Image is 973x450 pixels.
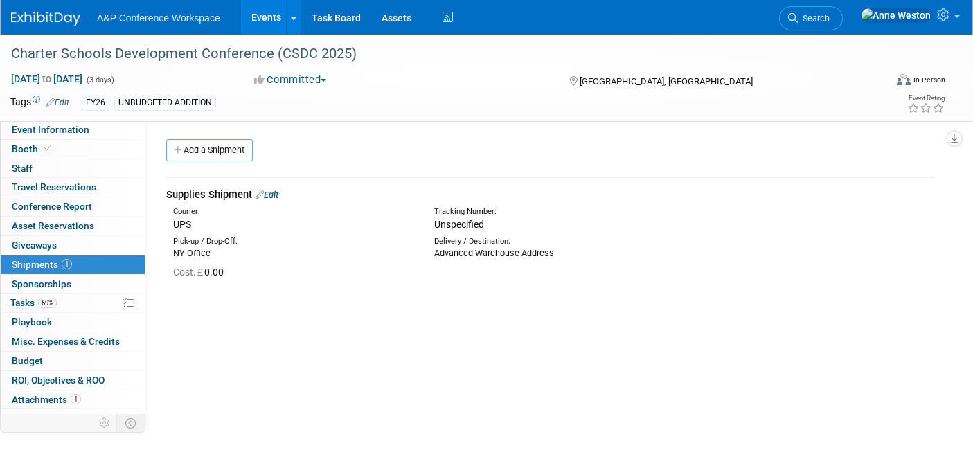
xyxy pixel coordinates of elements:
div: UPS [173,217,413,231]
span: (3 days) [85,75,114,84]
div: Event Format [807,72,945,93]
span: Search [798,13,830,24]
span: 69% [38,298,57,308]
a: Booth [1,140,145,159]
span: Tasks [10,297,57,308]
span: Playbook [12,316,52,327]
div: Charter Schools Development Conference (CSDC 2025) [6,42,866,66]
a: Shipments1 [1,255,145,274]
a: Edit [46,98,69,107]
i: Booth reservation complete [44,145,51,152]
img: Format-Inperson.png [897,74,911,85]
div: Pick-up / Drop-Off: [173,236,413,247]
a: Travel Reservations [1,178,145,197]
a: Event Information [1,120,145,139]
a: Search [779,6,843,30]
div: NY Office [173,247,413,260]
div: Event Rating [907,95,945,102]
a: Edit [256,190,278,200]
div: In-Person [913,75,945,85]
div: Advanced Warehouse Address [434,247,675,260]
span: [DATE] [DATE] [10,73,83,85]
div: Delivery / Destination: [434,236,675,247]
a: Add a Shipment [166,139,253,161]
span: to [40,73,53,84]
span: Sponsorships [12,278,71,289]
div: Supplies Shipment [166,188,935,202]
a: Tasks69% [1,294,145,312]
a: ROI, Objectives & ROO [1,371,145,390]
button: Committed [249,73,332,87]
span: A&P Conference Workspace [97,12,220,24]
div: Tracking Number: [434,206,740,217]
a: Attachments1 [1,390,145,409]
span: 1 [62,259,72,269]
a: Staff [1,159,145,178]
span: Asset Reservations [12,220,94,231]
span: 0.00 [173,267,229,278]
span: ROI, Objectives & ROO [12,375,105,386]
a: Sponsorships [1,275,145,294]
span: Conference Report [12,201,92,212]
img: ExhibitDay [11,12,80,26]
span: [GEOGRAPHIC_DATA], [GEOGRAPHIC_DATA] [580,76,753,87]
div: UNBUDGETED ADDITION [114,96,216,110]
div: FY26 [82,96,109,110]
td: Toggle Event Tabs [117,414,145,432]
span: Cost: £ [173,267,204,278]
span: Giveaways [12,240,57,251]
span: Budget [12,355,43,366]
span: more [9,413,31,424]
span: Travel Reservations [12,181,96,192]
span: Misc. Expenses & Credits [12,336,120,347]
a: Budget [1,352,145,370]
a: Playbook [1,313,145,332]
a: Asset Reservations [1,217,145,235]
span: Attachments [12,394,81,405]
span: 1 [71,394,81,404]
span: Shipments [12,259,72,270]
a: more [1,409,145,428]
span: Booth [12,143,54,154]
div: Courier: [173,206,413,217]
span: Staff [12,163,33,174]
img: Anne Weston [861,8,931,23]
span: Event Information [12,124,89,135]
a: Misc. Expenses & Credits [1,332,145,351]
td: Personalize Event Tab Strip [93,414,117,432]
td: Tags [10,95,69,111]
span: Unspecified [434,219,484,230]
a: Conference Report [1,197,145,216]
a: Giveaways [1,236,145,255]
